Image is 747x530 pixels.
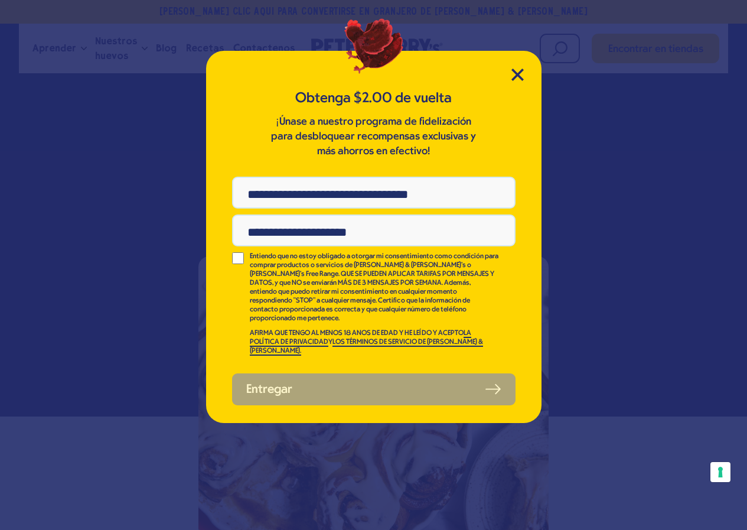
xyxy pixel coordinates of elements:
font: AFIRMA QUE TENGO AL MENOS 18 AÑOS DE EDAD Y HE LEÍDO Y ACEPTO [250,330,464,337]
button: Sus preferencias de consentimiento para las tecnologías de seguimiento [710,462,730,482]
font: Entiendo que no estoy obligado a otorgar mi consentimiento como condición para comprar productos ... [250,253,499,322]
font: ¡Únase a nuestro programa de fidelización para desbloquear recompensas exclusivas y más ahorros e... [271,116,476,157]
font: Y [328,339,332,346]
button: Entregar [232,373,516,405]
a: LA POLÍTICA DE PRIVACIDAD [250,330,472,347]
font: Entregar [246,383,292,396]
font: Obtenga $2.00 de vuelta [295,92,452,106]
font: LOS TÉRMINOS DE SERVICIO DE [PERSON_NAME] & [PERSON_NAME]. [250,339,484,355]
input: Entiendo que no estoy obligado a otorgar mi consentimiento como condición para comprar productos ... [232,252,244,264]
a: LOS TÉRMINOS DE SERVICIO DE [PERSON_NAME] & [PERSON_NAME]. [250,339,484,356]
button: Cerrar modal [511,69,524,81]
